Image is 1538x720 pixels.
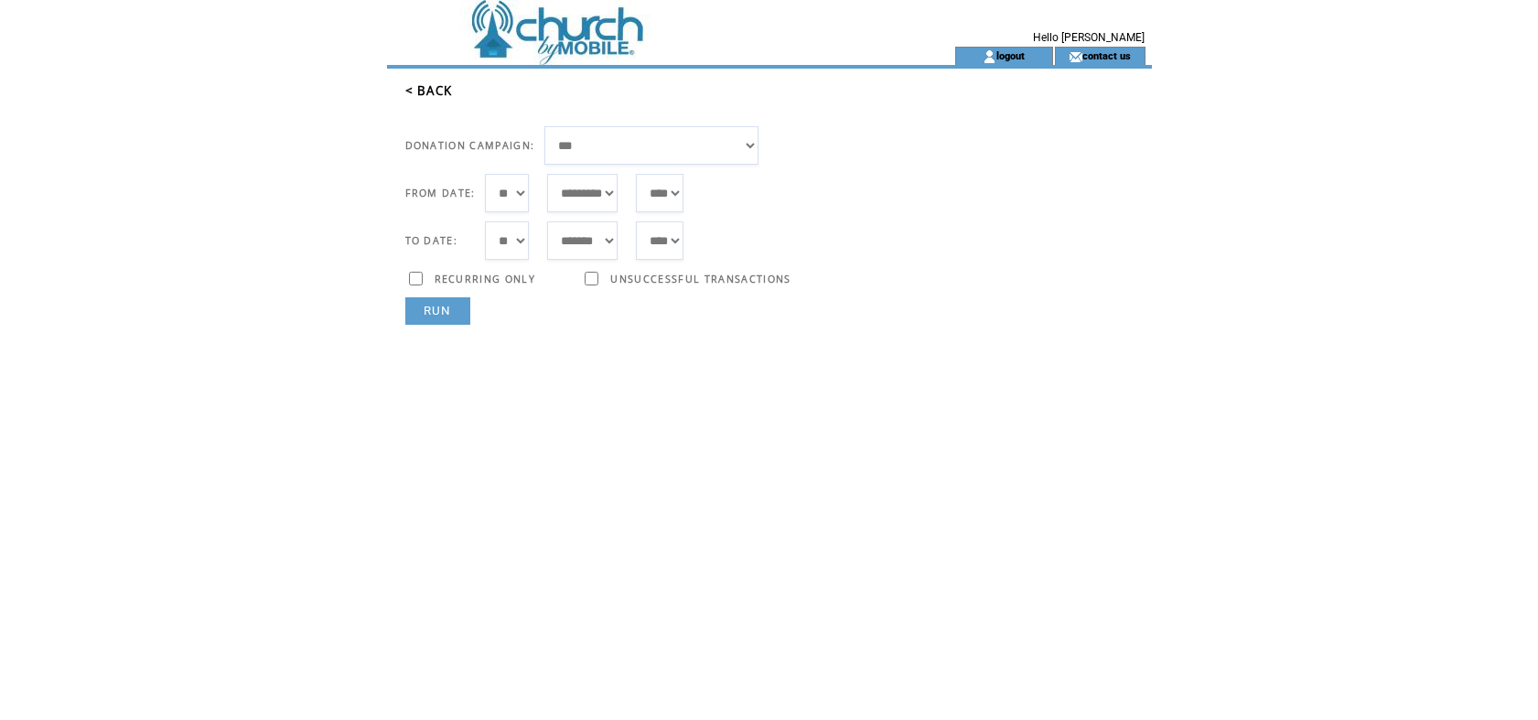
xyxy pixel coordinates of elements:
[405,82,453,99] a: < BACK
[996,49,1025,61] a: logout
[405,297,470,325] a: RUN
[435,273,536,285] span: RECURRING ONLY
[1033,31,1145,44] span: Hello [PERSON_NAME]
[610,273,791,285] span: UNSUCCESSFUL TRANSACTIONS
[1082,49,1131,61] a: contact us
[405,139,535,152] span: DONATION CAMPAIGN:
[1069,49,1082,64] img: contact_us_icon.gif
[405,234,458,247] span: TO DATE:
[405,187,476,199] span: FROM DATE:
[983,49,996,64] img: account_icon.gif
